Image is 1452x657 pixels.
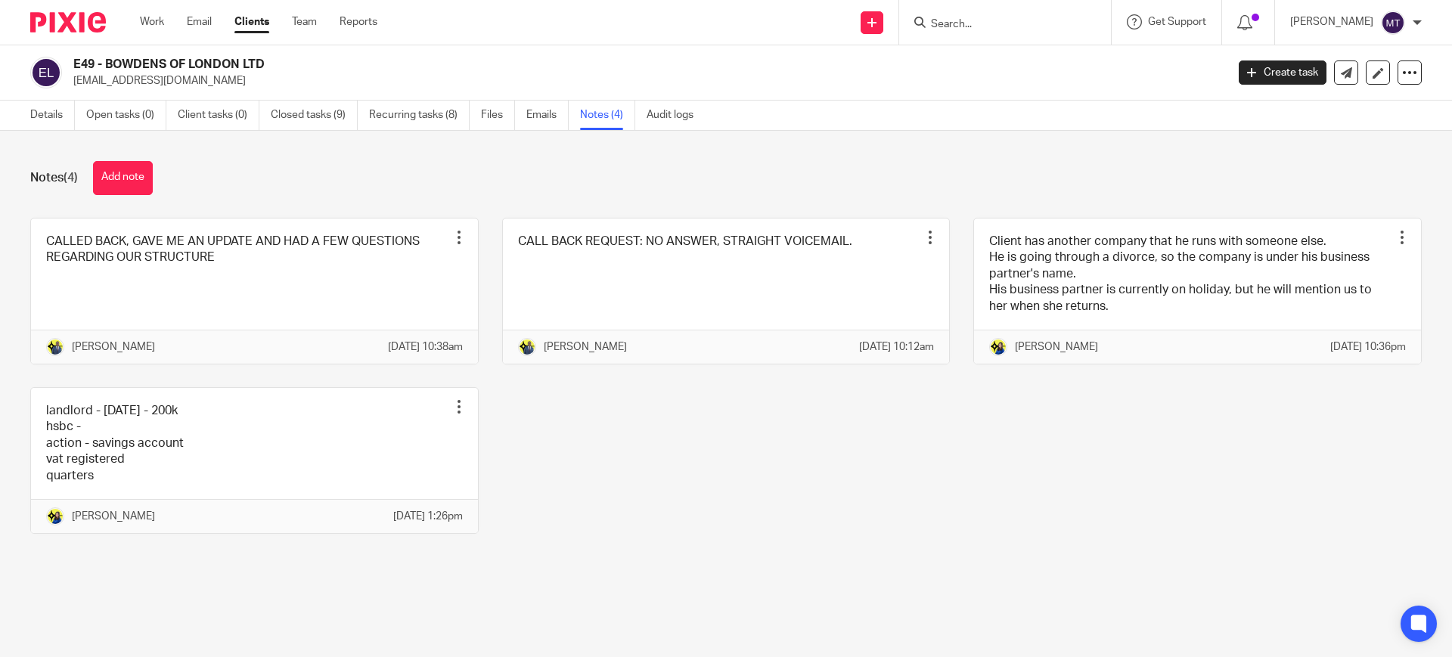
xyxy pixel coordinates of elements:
p: [PERSON_NAME] [1290,14,1373,29]
span: (4) [64,172,78,184]
a: Reports [340,14,377,29]
img: Bobo-Starbridge%201.jpg [46,507,64,525]
a: Email [187,14,212,29]
a: Emails [526,101,569,130]
img: Dennis-Starbridge.jpg [46,338,64,356]
img: svg%3E [30,57,62,88]
p: [DATE] 10:38am [388,339,463,355]
a: Clients [234,14,269,29]
a: Create task [1239,60,1326,85]
p: [DATE] 1:26pm [393,509,463,524]
a: Files [481,101,515,130]
p: [PERSON_NAME] [72,339,155,355]
a: Notes (4) [580,101,635,130]
p: [PERSON_NAME] [1015,339,1098,355]
img: Pixie [30,12,106,33]
img: Bobo-Starbridge%201.jpg [989,338,1007,356]
img: Dennis-Starbridge.jpg [518,338,536,356]
span: Get Support [1148,17,1206,27]
a: Client tasks (0) [178,101,259,130]
a: Audit logs [647,101,705,130]
p: [PERSON_NAME] [544,339,627,355]
p: [PERSON_NAME] [72,509,155,524]
h1: Notes [30,170,78,186]
img: svg%3E [1381,11,1405,35]
input: Search [929,18,1066,32]
a: Work [140,14,164,29]
a: Recurring tasks (8) [369,101,470,130]
h2: E49 - BOWDENS OF LONDON LTD [73,57,988,73]
a: Details [30,101,75,130]
p: [EMAIL_ADDRESS][DOMAIN_NAME] [73,73,1216,88]
button: Add note [93,161,153,195]
a: Open tasks (0) [86,101,166,130]
a: Team [292,14,317,29]
p: [DATE] 10:12am [859,339,934,355]
p: [DATE] 10:36pm [1330,339,1406,355]
a: Closed tasks (9) [271,101,358,130]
